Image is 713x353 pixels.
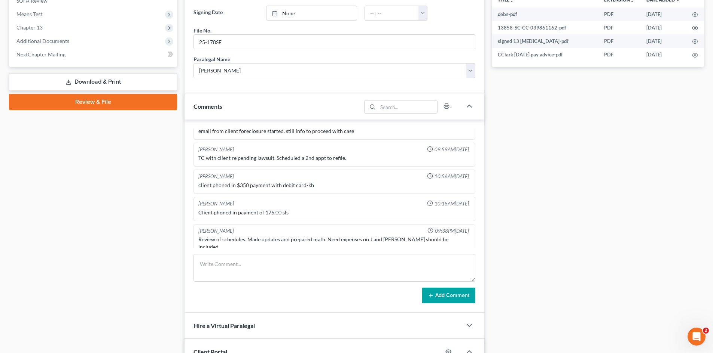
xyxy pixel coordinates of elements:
div: [PERSON_NAME] [198,146,234,153]
div: [PERSON_NAME] [198,173,234,180]
td: PDF [598,21,640,34]
td: signed 13 [MEDICAL_DATA]-pdf [492,34,598,48]
div: Review of schedules. Made updates and prepared math. Need expenses on J and [PERSON_NAME] should ... [198,236,470,251]
a: Review & File [9,94,177,110]
div: [PERSON_NAME] [198,200,234,207]
td: [DATE] [640,21,686,34]
label: Signing Date [190,6,262,21]
input: -- : -- [365,6,419,20]
span: Means Test [16,11,42,17]
div: Client phoned in payment of 175.00 sls [198,209,470,216]
div: File No. [194,27,211,34]
a: NextChapter Mailing [10,48,177,61]
span: 10:56AM[DATE] [435,173,469,180]
span: 10:18AM[DATE] [435,200,469,207]
span: Comments [194,103,222,110]
span: 09:59AM[DATE] [435,146,469,153]
span: NextChapter Mailing [16,51,65,58]
a: None [266,6,357,20]
input: -- [194,35,475,49]
span: Hire a Virtual Paralegal [194,322,255,329]
div: Paralegal Name [194,55,230,63]
button: Add Comment [422,288,475,303]
td: PDF [598,7,640,21]
span: 2 [703,328,709,334]
td: debn-pdf [492,7,598,21]
span: Chapter 13 [16,24,43,31]
td: CClark [DATE] pay advice-pdf [492,48,598,61]
span: 09:38PM[DATE] [435,227,469,235]
td: [DATE] [640,7,686,21]
td: PDF [598,34,640,48]
td: [DATE] [640,34,686,48]
td: PDF [598,48,640,61]
a: Download & Print [9,73,177,91]
div: TC with client re pending lawsuit. Scheduled a 2nd appt to refile. [198,154,470,162]
td: 13858-SC-CC-039861162-pdf [492,21,598,34]
iframe: Intercom live chat [688,328,706,346]
span: Additional Documents [16,38,69,44]
div: client phoned in $350 payment with debit card-kb [198,182,470,189]
td: [DATE] [640,48,686,61]
input: Search... [378,100,438,113]
div: [PERSON_NAME] [198,227,234,235]
div: email from client foreclosure started. still info to proceed with case [198,127,470,135]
